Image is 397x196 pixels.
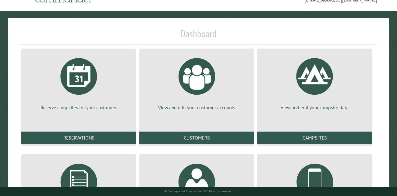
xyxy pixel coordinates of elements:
p: Reserve campsites for your customers [29,104,129,111]
p: View and edit your campsite data [264,104,365,111]
a: Reservations [21,132,136,144]
h1: Dashboard [20,28,377,45]
a: Customers [139,132,254,144]
a: View and edit your campsite data [264,53,365,111]
a: Reserve campsites for your customers [29,53,129,111]
a: View and edit your customer accounts [147,53,247,111]
p: View and edit your customer accounts [147,104,247,111]
small: © Campground Commander LLC. All rights reserved. [164,189,233,193]
a: Campsites [257,132,372,144]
